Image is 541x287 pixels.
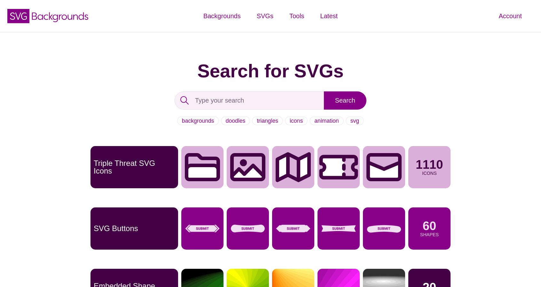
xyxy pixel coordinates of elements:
p: 1110 [416,159,443,171]
img: fancy signpost like button [272,207,314,250]
a: SVGs [249,6,281,26]
p: Shapes [420,232,439,237]
h1: Search for SVGs [90,60,451,82]
input: Type your search [175,91,324,110]
a: backgrounds [177,116,219,125]
img: skateboard shaped button [227,207,269,250]
a: triangles [252,116,283,125]
img: ticket icon [318,146,360,188]
p: Triple Threat SVG Icons [94,159,175,175]
a: doodles [221,116,250,125]
img: button with arrow caps [181,207,223,250]
a: Latest [312,6,346,26]
a: svg [346,116,364,125]
a: Triple Threat SVG Icons1110Icons [90,146,451,188]
img: Image icon [227,146,269,188]
a: icons [285,116,308,125]
img: curvy button [363,207,405,250]
a: Account [491,6,530,26]
img: map icon [272,146,314,188]
a: SVG Buttons60Shapes [90,207,451,250]
a: animation [310,116,343,125]
a: Tools [281,6,312,26]
img: Folder icon [181,146,223,188]
p: 60 [423,220,436,232]
img: email icon [363,146,405,188]
input: Search [324,91,366,110]
p: SVG Buttons [94,225,138,232]
p: Icons [422,171,437,175]
a: Backgrounds [195,6,249,26]
img: ribbon like button [318,207,360,250]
